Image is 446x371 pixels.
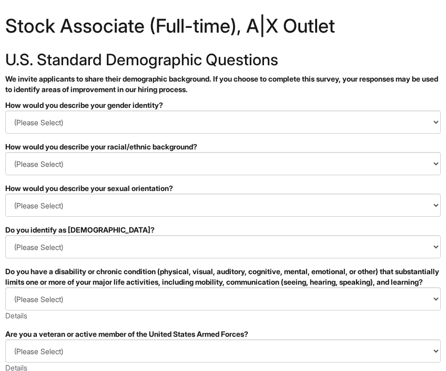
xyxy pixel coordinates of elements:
select: Do you have a disability or chronic condition (physical, visual, auditory, cognitive, mental, emo... [5,287,441,310]
div: How would you describe your sexual orientation? [5,183,441,194]
h1: Stock Associate (Full-time), A|X Outlet [5,16,441,41]
div: Do you have a disability or chronic condition (physical, visual, auditory, cognitive, mental, emo... [5,266,441,287]
select: How would you describe your racial/ethnic background? [5,152,441,175]
select: How would you describe your sexual orientation? [5,194,441,217]
p: We invite applicants to share their demographic background. If you choose to complete this survey... [5,74,441,95]
div: How would you describe your gender identity? [5,100,441,111]
div: Do you identify as [DEMOGRAPHIC_DATA]? [5,225,441,235]
h2: U.S. Standard Demographic Questions [5,51,441,68]
select: Do you identify as transgender? [5,235,441,258]
select: How would you describe your gender identity? [5,111,441,134]
div: Are you a veteran or active member of the United States Armed Forces? [5,329,441,339]
a: Details [5,311,27,320]
select: Are you a veteran or active member of the United States Armed Forces? [5,339,441,363]
div: How would you describe your racial/ethnic background? [5,142,441,152]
